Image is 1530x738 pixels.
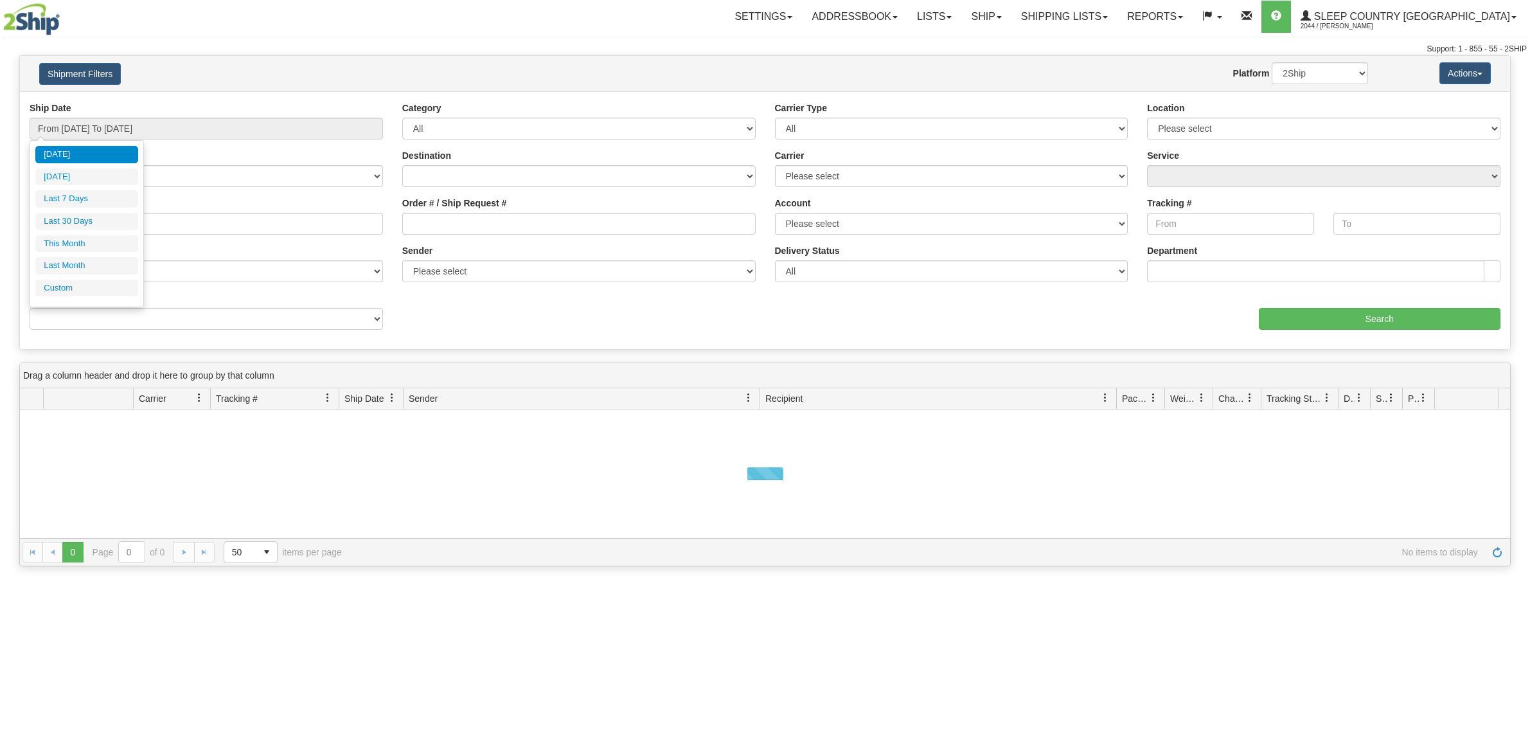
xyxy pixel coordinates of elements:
[402,149,451,162] label: Destination
[317,387,339,409] a: Tracking # filter column settings
[1233,67,1270,80] label: Platform
[1239,387,1261,409] a: Charge filter column settings
[35,257,138,274] li: Last Month
[1117,1,1193,33] a: Reports
[1439,62,1491,84] button: Actions
[1267,392,1322,405] span: Tracking Status
[188,387,210,409] a: Carrier filter column settings
[1094,387,1116,409] a: Recipient filter column settings
[402,102,441,114] label: Category
[1170,392,1197,405] span: Weight
[344,392,384,405] span: Ship Date
[224,541,342,563] span: items per page
[39,63,121,85] button: Shipment Filters
[360,547,1478,557] span: No items to display
[35,235,138,253] li: This Month
[20,363,1510,388] div: grid grouping header
[1147,102,1184,114] label: Location
[1348,387,1370,409] a: Delivery Status filter column settings
[738,387,760,409] a: Sender filter column settings
[1147,149,1179,162] label: Service
[216,392,258,405] span: Tracking #
[30,102,71,114] label: Ship Date
[93,541,165,563] span: Page of 0
[35,146,138,163] li: [DATE]
[1191,387,1213,409] a: Weight filter column settings
[62,542,83,562] span: Page 0
[1333,213,1500,235] input: To
[1408,392,1419,405] span: Pickup Status
[775,244,840,257] label: Delivery Status
[1291,1,1526,33] a: Sleep Country [GEOGRAPHIC_DATA] 2044 / [PERSON_NAME]
[402,244,432,257] label: Sender
[775,149,805,162] label: Carrier
[775,197,811,210] label: Account
[35,280,138,297] li: Custom
[402,197,507,210] label: Order # / Ship Request #
[232,546,249,559] span: 50
[1311,11,1510,22] span: Sleep Country [GEOGRAPHIC_DATA]
[725,1,802,33] a: Settings
[1259,308,1501,330] input: Search
[35,190,138,208] li: Last 7 Days
[381,387,403,409] a: Ship Date filter column settings
[1316,387,1338,409] a: Tracking Status filter column settings
[1143,387,1164,409] a: Packages filter column settings
[35,168,138,186] li: [DATE]
[961,1,1011,33] a: Ship
[1376,392,1387,405] span: Shipment Issues
[139,392,166,405] span: Carrier
[907,1,961,33] a: Lists
[1147,244,1197,257] label: Department
[1344,392,1355,405] span: Delivery Status
[1412,387,1434,409] a: Pickup Status filter column settings
[765,392,803,405] span: Recipient
[224,541,278,563] span: Page sizes drop down
[1500,303,1529,435] iframe: chat widget
[256,542,277,562] span: select
[1487,542,1508,562] a: Refresh
[35,213,138,230] li: Last 30 Days
[802,1,907,33] a: Addressbook
[1147,197,1191,210] label: Tracking #
[1011,1,1117,33] a: Shipping lists
[1380,387,1402,409] a: Shipment Issues filter column settings
[1218,392,1245,405] span: Charge
[775,102,827,114] label: Carrier Type
[1122,392,1149,405] span: Packages
[3,44,1527,55] div: Support: 1 - 855 - 55 - 2SHIP
[1301,20,1397,33] span: 2044 / [PERSON_NAME]
[409,392,438,405] span: Sender
[1147,213,1314,235] input: From
[3,3,60,35] img: logo2044.jpg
